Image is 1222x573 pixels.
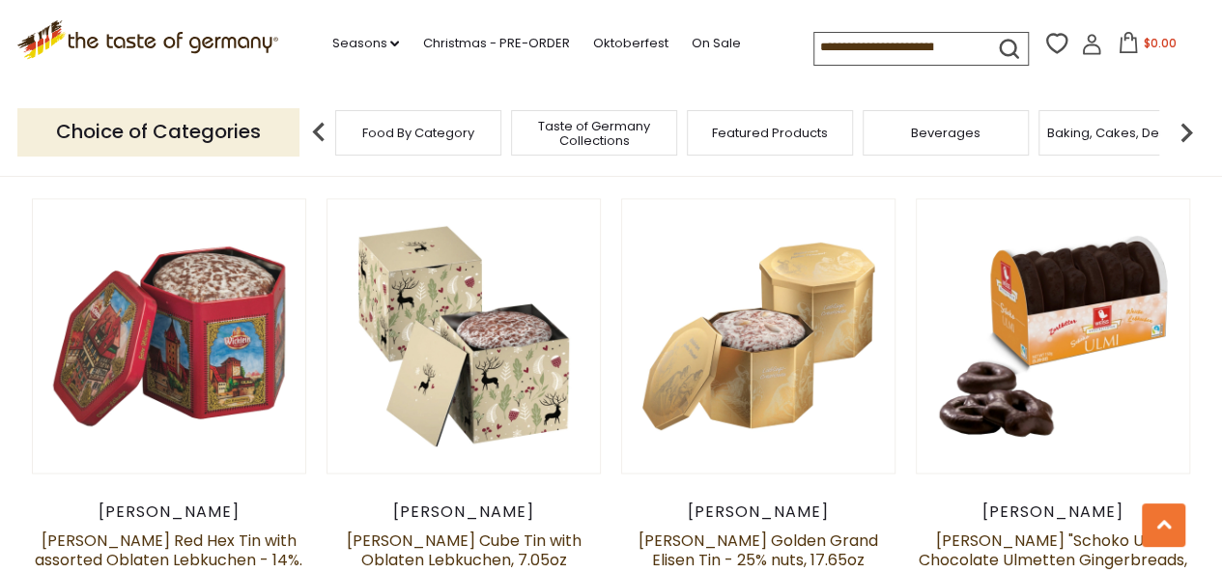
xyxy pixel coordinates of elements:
div: [PERSON_NAME] [621,501,896,521]
img: Wicklein Cube Tin with Oblaten Lebkuchen, 7.05oz [327,199,601,473]
div: [PERSON_NAME] [916,501,1191,521]
a: Baking, Cakes, Desserts [1047,126,1197,140]
a: Featured Products [712,126,828,140]
a: Beverages [911,126,980,140]
a: Christmas - PRE-ORDER [422,33,569,54]
a: Seasons [331,33,399,54]
a: Taste of Germany Collections [517,119,671,148]
button: $0.00 [1106,32,1188,61]
p: Choice of Categories [17,108,299,156]
a: Food By Category [362,126,474,140]
img: previous arrow [299,113,338,152]
img: next arrow [1167,113,1206,152]
a: Oktoberfest [592,33,668,54]
a: [PERSON_NAME] Cube Tin with Oblaten Lebkuchen, 7.05oz [346,529,581,570]
img: Wicklein Golden Grand Elisen Tin - 25% nuts, 17.65oz [622,199,895,473]
span: $0.00 [1143,35,1176,51]
div: [PERSON_NAME] [32,501,307,521]
img: Wicklein Red Hex Tin with assorted Oblaten Lebkuchen - 14%. Nuts, 7.05oz [33,199,306,473]
img: Weiss "Schoko Ulmi" Chocolate Ulmetten Gingerbreads, 150g [917,199,1190,473]
a: [PERSON_NAME] Golden Grand Elisen Tin - 25% nuts, 17.65oz [639,529,878,570]
a: On Sale [691,33,740,54]
div: [PERSON_NAME] [327,501,602,521]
